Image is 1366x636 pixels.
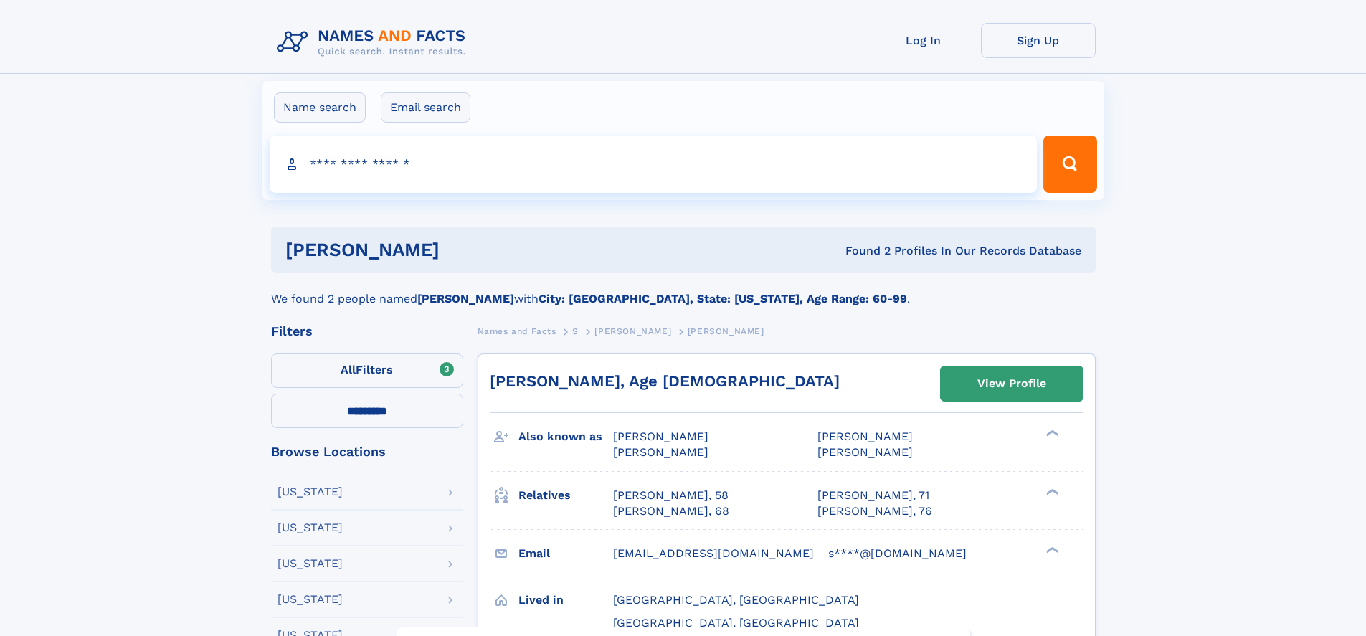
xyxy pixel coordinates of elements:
[642,243,1081,259] div: Found 2 Profiles In Our Records Database
[572,322,579,340] a: S
[417,292,514,305] b: [PERSON_NAME]
[594,326,671,336] span: [PERSON_NAME]
[572,326,579,336] span: S
[341,363,356,376] span: All
[271,353,463,388] label: Filters
[1043,429,1060,438] div: ❯
[490,372,840,390] a: [PERSON_NAME], Age [DEMOGRAPHIC_DATA]
[594,322,671,340] a: [PERSON_NAME]
[688,326,764,336] span: [PERSON_NAME]
[613,445,708,459] span: [PERSON_NAME]
[981,23,1096,58] a: Sign Up
[1043,545,1060,554] div: ❯
[539,292,907,305] b: City: [GEOGRAPHIC_DATA], State: [US_STATE], Age Range: 60-99
[866,23,981,58] a: Log In
[271,273,1096,308] div: We found 2 people named with .
[278,486,343,498] div: [US_STATE]
[1043,487,1060,496] div: ❯
[977,367,1046,400] div: View Profile
[381,92,470,123] label: Email search
[278,594,343,605] div: [US_STATE]
[613,503,729,519] a: [PERSON_NAME], 68
[613,429,708,443] span: [PERSON_NAME]
[518,541,613,566] h3: Email
[613,488,729,503] a: [PERSON_NAME], 58
[518,483,613,508] h3: Relatives
[270,136,1038,193] input: search input
[278,558,343,569] div: [US_STATE]
[271,445,463,458] div: Browse Locations
[278,522,343,533] div: [US_STATE]
[613,593,859,607] span: [GEOGRAPHIC_DATA], [GEOGRAPHIC_DATA]
[817,445,913,459] span: [PERSON_NAME]
[478,322,556,340] a: Names and Facts
[1043,136,1096,193] button: Search Button
[518,424,613,449] h3: Also known as
[817,503,932,519] a: [PERSON_NAME], 76
[271,23,478,62] img: Logo Names and Facts
[271,325,463,338] div: Filters
[285,241,642,259] h1: [PERSON_NAME]
[817,488,929,503] a: [PERSON_NAME], 71
[613,616,859,630] span: [GEOGRAPHIC_DATA], [GEOGRAPHIC_DATA]
[274,92,366,123] label: Name search
[941,366,1083,401] a: View Profile
[518,588,613,612] h3: Lived in
[817,429,913,443] span: [PERSON_NAME]
[613,546,814,560] span: [EMAIL_ADDRESS][DOMAIN_NAME]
